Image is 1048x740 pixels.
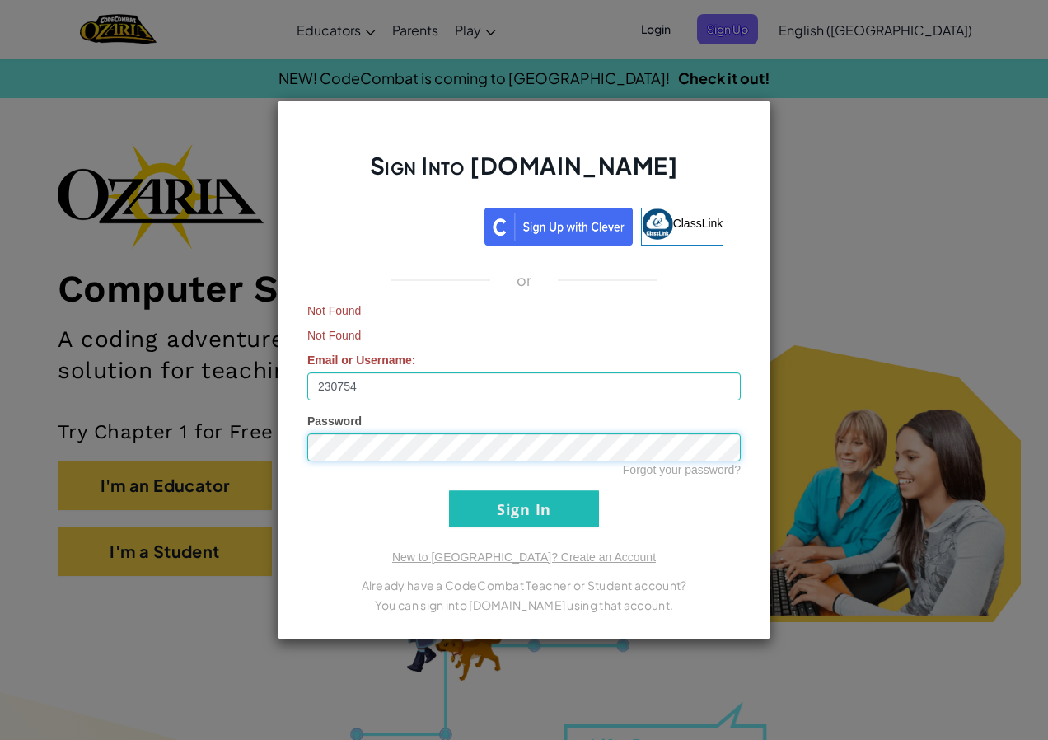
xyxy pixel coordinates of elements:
span: Password [307,414,362,428]
span: Email or Username [307,354,412,367]
p: You can sign into [DOMAIN_NAME] using that account. [307,595,741,615]
p: Already have a CodeCombat Teacher or Student account? [307,575,741,595]
span: Not Found [307,302,741,319]
a: Forgot your password? [623,463,741,476]
p: or [517,270,532,290]
img: classlink-logo-small.png [642,208,673,240]
a: New to [GEOGRAPHIC_DATA]? Create an Account [392,550,656,564]
span: ClassLink [673,217,723,230]
h2: Sign Into [DOMAIN_NAME] [307,150,741,198]
input: Sign In [449,490,599,527]
iframe: Sign in with Google Button [316,206,484,242]
img: clever_sso_button@2x.png [484,208,633,246]
span: Not Found [307,327,741,344]
label: : [307,352,416,368]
